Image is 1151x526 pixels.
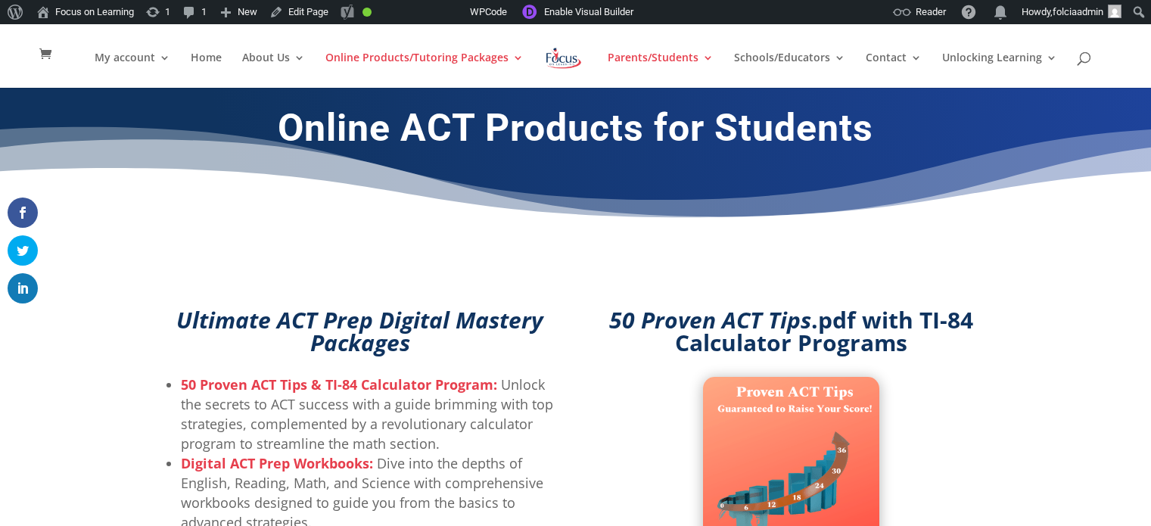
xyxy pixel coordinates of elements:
h1: Online ACT Products for Students [167,105,985,158]
strong: Digital ACT Prep Workbooks: [181,454,373,472]
li: Unlock the secrets to ACT success with a guide brimming with top strategies, complemented by a re... [181,375,553,453]
strong: 50 Proven ACT Tips & TI-84 Calculator Program: [181,375,497,394]
img: Focus on Learning [544,45,583,72]
a: About Us [242,52,305,88]
strong: .pdf with TI-84 Calculator Programs [609,304,973,358]
a: Unlocking Learning [942,52,1057,88]
em: 50 Proven ACT Tips [609,304,811,335]
a: Online Products/Tutoring Packages [325,52,524,88]
a: Contact [866,52,922,88]
span: folciaadmin [1053,6,1103,17]
a: Parents/Students [608,52,714,88]
a: Ultimate ACT Prep Digital Mastery Packages [176,304,543,358]
img: Views over 48 hours. Click for more Jetpack Stats. [385,3,470,21]
a: Home [191,52,222,88]
a: Schools/Educators [734,52,845,88]
a: My account [95,52,170,88]
div: Good [362,8,372,17]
